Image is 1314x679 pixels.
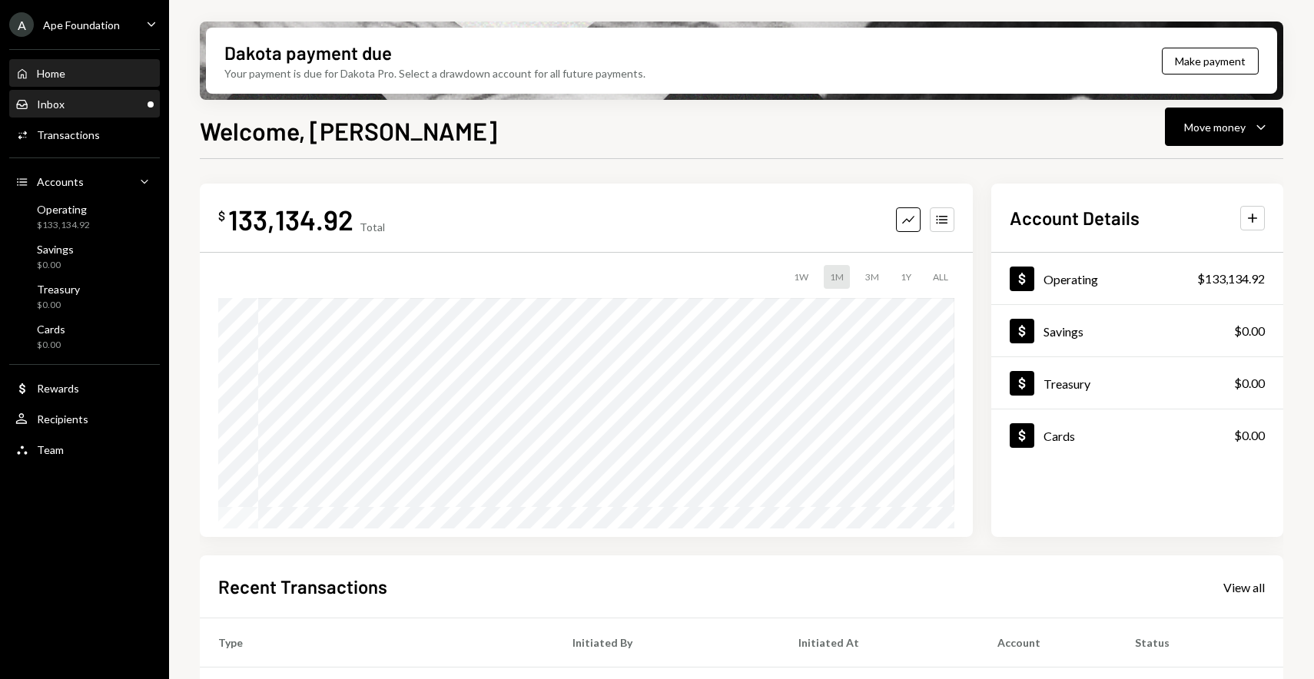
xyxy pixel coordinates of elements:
[9,405,160,432] a: Recipients
[37,203,90,216] div: Operating
[224,65,645,81] div: Your payment is due for Dakota Pro. Select a drawdown account for all future payments.
[1010,205,1140,230] h2: Account Details
[37,259,74,272] div: $0.00
[991,409,1283,461] a: Cards$0.00
[37,299,80,312] div: $0.00
[1044,376,1090,391] div: Treasury
[927,265,954,289] div: ALL
[788,265,815,289] div: 1W
[979,618,1117,667] th: Account
[43,18,120,31] div: Ape Foundation
[1044,324,1083,339] div: Savings
[9,436,160,463] a: Team
[9,167,160,195] a: Accounts
[224,40,392,65] div: Dakota payment due
[37,243,74,256] div: Savings
[37,382,79,395] div: Rewards
[37,219,90,232] div: $133,134.92
[37,67,65,80] div: Home
[991,305,1283,356] a: Savings$0.00
[9,12,34,37] div: A
[1184,119,1246,135] div: Move money
[9,59,160,87] a: Home
[1044,429,1075,443] div: Cards
[824,265,850,289] div: 1M
[894,265,917,289] div: 1Y
[554,618,780,667] th: Initiated By
[9,278,160,315] a: Treasury$0.00
[37,339,65,352] div: $0.00
[37,128,100,141] div: Transactions
[780,618,979,667] th: Initiated At
[1234,426,1265,445] div: $0.00
[991,357,1283,409] a: Treasury$0.00
[360,220,385,234] div: Total
[1197,270,1265,288] div: $133,134.92
[9,318,160,355] a: Cards$0.00
[1162,48,1259,75] button: Make payment
[1223,580,1265,595] div: View all
[1165,108,1283,146] button: Move money
[859,265,885,289] div: 3M
[1234,374,1265,392] div: $0.00
[37,323,65,336] div: Cards
[37,412,88,426] div: Recipients
[1234,322,1265,340] div: $0.00
[1044,272,1098,287] div: Operating
[218,208,225,224] div: $
[37,283,80,296] div: Treasury
[9,121,160,148] a: Transactions
[1117,618,1283,667] th: Status
[9,198,160,235] a: Operating$133,134.92
[37,98,65,111] div: Inbox
[218,574,387,599] h2: Recent Transactions
[991,253,1283,304] a: Operating$133,134.92
[228,202,353,237] div: 133,134.92
[9,374,160,402] a: Rewards
[37,443,64,456] div: Team
[9,90,160,118] a: Inbox
[200,618,554,667] th: Type
[1223,578,1265,595] a: View all
[9,238,160,275] a: Savings$0.00
[37,175,84,188] div: Accounts
[200,115,497,146] h1: Welcome, [PERSON_NAME]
